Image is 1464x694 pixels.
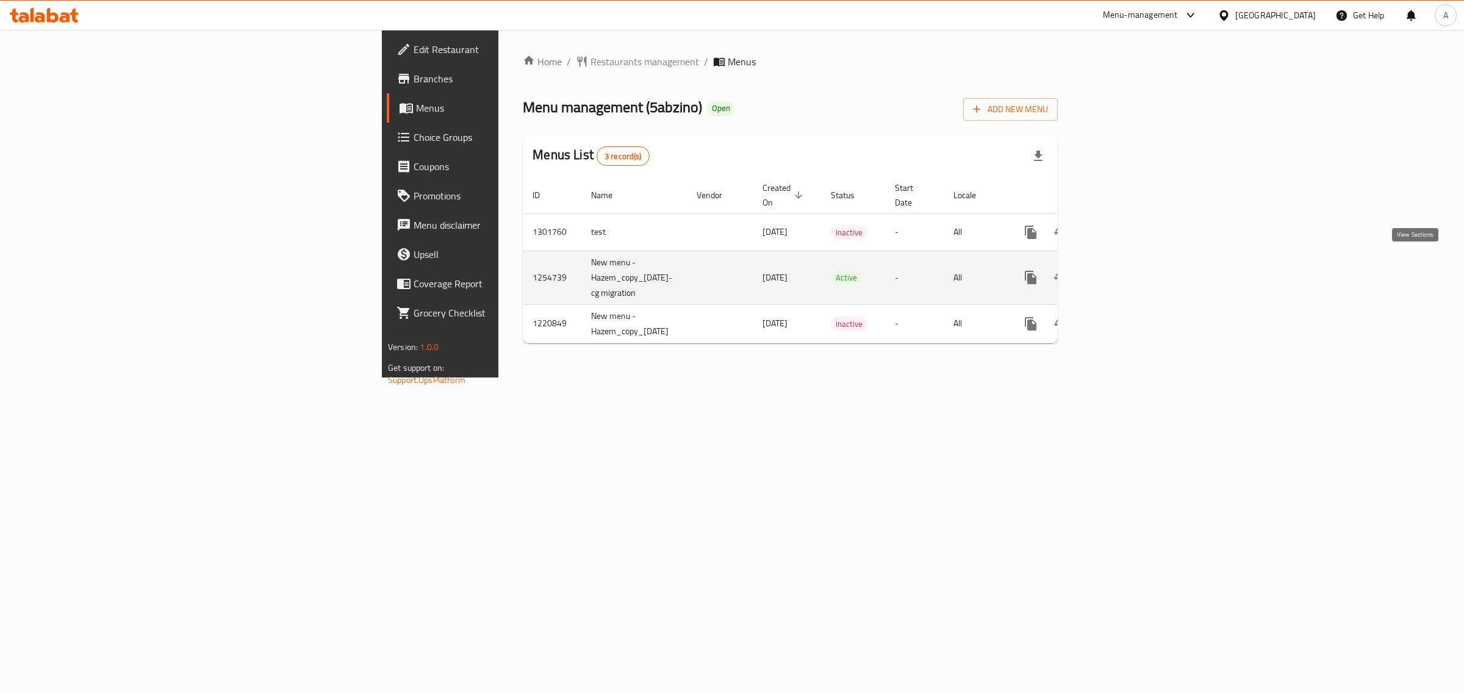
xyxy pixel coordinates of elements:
a: Support.OpsPlatform [388,372,465,388]
div: Total records count [597,146,650,166]
td: All [944,304,1006,343]
td: All [944,251,1006,304]
div: [GEOGRAPHIC_DATA] [1235,9,1316,22]
a: Upsell [387,240,626,269]
button: Add New Menu [963,98,1058,121]
td: New menu - Hazem_copy_[DATE] [581,304,687,343]
span: [DATE] [762,315,788,331]
button: more [1016,263,1046,292]
span: Menus [416,101,617,115]
span: Edit Restaurant [414,42,617,57]
a: Menus [387,93,626,123]
span: Grocery Checklist [414,306,617,320]
a: Restaurants management [576,54,699,69]
span: Version: [388,339,418,355]
button: more [1016,218,1046,247]
td: - [885,213,944,251]
span: 1.0.0 [420,339,439,355]
td: - [885,304,944,343]
button: Change Status [1046,218,1075,247]
span: Upsell [414,247,617,262]
a: Promotions [387,181,626,210]
table: enhanced table [523,177,1143,343]
span: Choice Groups [414,130,617,145]
div: Inactive [831,317,867,331]
a: Coupons [387,152,626,181]
li: / [704,54,708,69]
span: [DATE] [762,270,788,285]
div: Inactive [831,225,867,240]
span: Active [831,271,862,285]
th: Actions [1006,177,1143,214]
span: Status [831,188,870,202]
span: Vendor [697,188,738,202]
span: Coupons [414,159,617,174]
td: All [944,213,1006,251]
span: Restaurants management [590,54,699,69]
button: Change Status [1046,309,1075,338]
span: Add New Menu [973,102,1048,117]
span: Get support on: [388,360,444,376]
button: more [1016,309,1046,338]
a: Choice Groups [387,123,626,152]
span: Inactive [831,226,867,240]
span: Branches [414,71,617,86]
span: Menu disclaimer [414,218,617,232]
div: Open [707,101,735,116]
button: Change Status [1046,263,1075,292]
span: A [1443,9,1448,22]
span: Promotions [414,188,617,203]
a: Menu disclaimer [387,210,626,240]
span: Name [591,188,628,202]
span: Created On [762,181,806,210]
nav: breadcrumb [523,54,1058,69]
span: [DATE] [762,224,788,240]
div: Menu-management [1103,8,1178,23]
span: ID [533,188,556,202]
span: Inactive [831,317,867,331]
a: Branches [387,64,626,93]
span: 3 record(s) [597,151,649,162]
a: Edit Restaurant [387,35,626,64]
span: Start Date [895,181,929,210]
h2: Menus List [533,146,649,166]
span: Open [707,103,735,113]
div: Export file [1024,141,1053,171]
a: Coverage Report [387,269,626,298]
td: test [581,213,687,251]
span: Locale [953,188,992,202]
td: New menu - Hazem_copy_[DATE]-cg migration [581,251,687,304]
span: Menus [728,54,756,69]
td: - [885,251,944,304]
a: Grocery Checklist [387,298,626,327]
span: Coverage Report [414,276,617,291]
